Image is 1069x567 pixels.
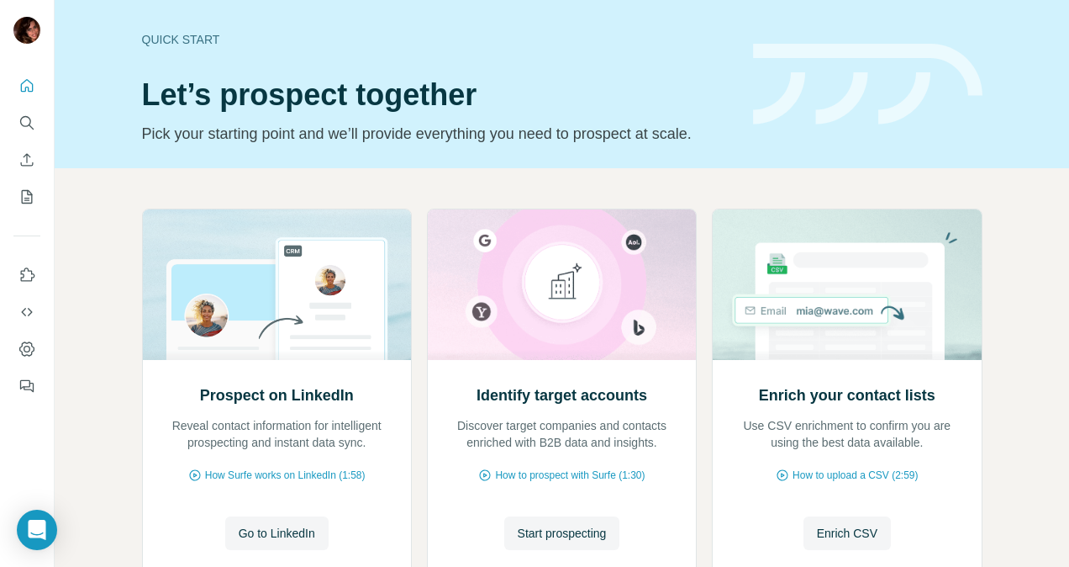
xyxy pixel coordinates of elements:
img: Prospect on LinkedIn [142,209,412,360]
button: My lists [13,182,40,212]
span: How Surfe works on LinkedIn (1:58) [205,468,366,483]
span: How to upload a CSV (2:59) [793,468,918,483]
div: Open Intercom Messenger [17,510,57,550]
button: Enrich CSV [803,517,891,550]
h2: Enrich your contact lists [759,384,935,407]
p: Discover target companies and contacts enriched with B2B data and insights. [445,417,679,451]
img: Identify target accounts [427,209,697,360]
div: Quick start [142,31,733,48]
span: Enrich CSV [817,525,877,542]
button: Quick start [13,71,40,101]
img: Avatar [13,17,40,44]
button: Dashboard [13,334,40,364]
h2: Identify target accounts [477,384,647,407]
button: Use Surfe on LinkedIn [13,260,40,290]
button: Start prospecting [504,517,620,550]
button: Feedback [13,371,40,401]
img: banner [753,44,982,125]
button: Search [13,108,40,138]
span: How to prospect with Surfe (1:30) [495,468,645,483]
h2: Prospect on LinkedIn [200,384,354,407]
button: Go to LinkedIn [225,517,329,550]
span: Start prospecting [518,525,607,542]
img: Enrich your contact lists [712,209,982,360]
button: Enrich CSV [13,145,40,175]
p: Reveal contact information for intelligent prospecting and instant data sync. [160,417,394,451]
h1: Let’s prospect together [142,78,733,112]
p: Use CSV enrichment to confirm you are using the best data available. [729,417,964,451]
span: Go to LinkedIn [239,525,315,542]
button: Use Surfe API [13,297,40,327]
p: Pick your starting point and we’ll provide everything you need to prospect at scale. [142,122,733,146]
